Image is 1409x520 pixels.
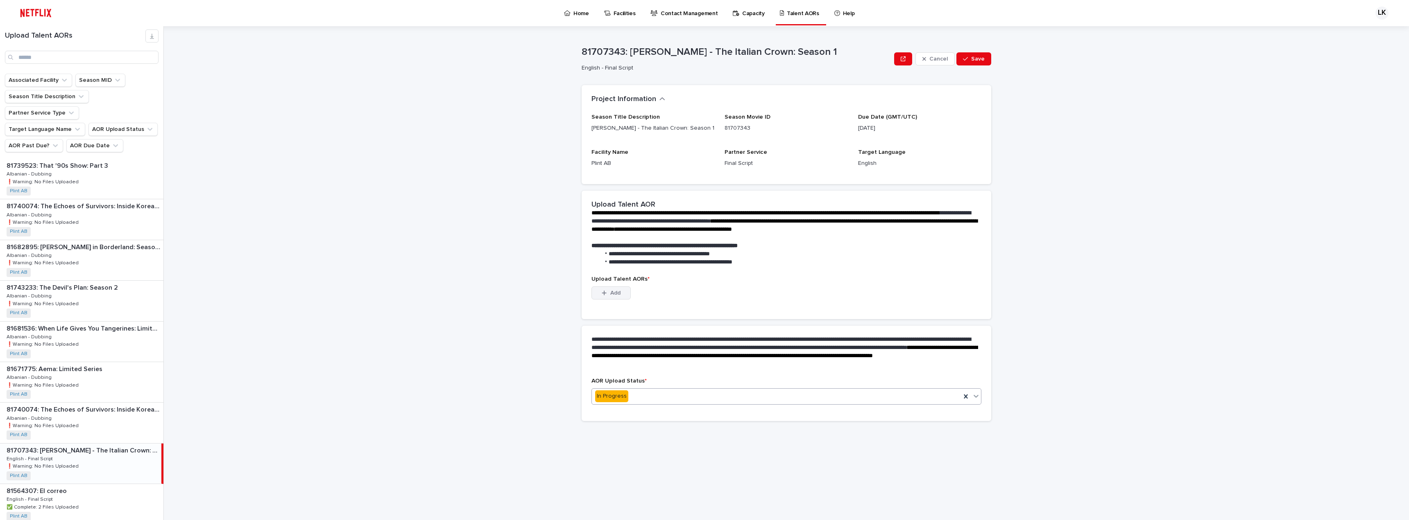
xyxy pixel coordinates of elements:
[591,149,628,155] span: Facility Name
[7,299,80,307] p: ❗️Warning: No Files Uploaded
[88,123,158,136] button: AOR Upload Status
[10,513,27,519] a: Plint AB
[10,229,27,234] a: Plint AB
[75,74,125,87] button: Season MID
[5,32,145,41] h1: Upload Talent AORs
[5,51,159,64] input: Search
[858,149,906,155] span: Target Language
[591,200,655,209] h2: Upload Talent AOR
[582,46,891,58] p: 81707343: [PERSON_NAME] - The Italian Crown: Season 1
[10,310,27,316] a: Plint AB
[10,270,27,275] a: Plint AB
[7,218,80,225] p: ❗️Warning: No Files Uploaded
[7,251,53,259] p: Albanian - Dubbing
[5,139,63,152] button: AOR Past Due?
[591,124,715,133] p: [PERSON_NAME] - The Italian Crown: Season 1
[595,390,628,402] div: In Progress
[7,373,53,380] p: Albanian - Dubbing
[858,114,917,120] span: Due Date (GMT/UTC)
[591,114,660,120] span: Season Title Description
[5,90,89,103] button: Season Title Description
[7,503,80,510] p: ✅ Complete: 2 Files Uploaded
[7,170,53,177] p: Albanian - Dubbing
[16,5,55,21] img: ifQbXi3ZQGMSEF7WDB7W
[7,242,162,251] p: 81682895: [PERSON_NAME] in Borderland: Season 3
[858,159,981,168] p: English
[915,52,955,65] button: Cancel
[7,323,162,333] p: 81681536: When Life Gives You Tangerines: Limited Series
[7,282,120,292] p: 81743233: The Devil's Plan: Season 2
[971,56,985,62] span: Save
[725,114,770,120] span: Season Movie ID
[7,381,80,388] p: ❗️Warning: No Files Uploaded
[5,106,79,119] button: Partner Service Type
[956,52,991,65] button: Save
[66,139,123,152] button: AOR Due Date
[591,95,656,104] h2: Project Information
[10,351,27,357] a: Plint AB
[5,123,85,136] button: Target Language Name
[7,445,160,455] p: 81707343: Fabrizio Corona - The Italian Crown: Season 1
[858,124,981,133] p: [DATE]
[591,95,665,104] button: Project Information
[7,211,53,218] p: Albanian - Dubbing
[725,124,848,133] p: 81707343
[7,462,80,469] p: ❗️Warning: No Files Uploaded
[10,188,27,194] a: Plint AB
[7,333,53,340] p: Albanian - Dubbing
[582,65,888,72] p: English - Final Script
[7,340,80,347] p: ❗️Warning: No Files Uploaded
[7,292,53,299] p: Albanian - Dubbing
[7,421,80,429] p: ❗️Warning: No Files Uploaded
[1375,7,1389,20] div: LK
[7,178,80,185] p: ❗️Warning: No Files Uploaded
[610,290,621,296] span: Add
[10,432,27,438] a: Plint AB
[7,364,104,373] p: 81671775: Aema: Limited Series
[591,159,715,168] p: Plint AB
[725,159,848,168] p: Final Script
[7,495,54,502] p: English - Final Script
[5,74,72,87] button: Associated Facility
[591,286,631,299] button: Add
[725,149,767,155] span: Partner Service
[591,276,650,282] span: Upload Talent AORs
[7,259,80,266] p: ❗️Warning: No Files Uploaded
[10,473,27,479] a: Plint AB
[7,486,68,495] p: 81564307: El correo
[10,392,27,397] a: Plint AB
[7,404,162,414] p: 81740074: The Echoes of Survivors: Inside Korea’s Tragedies: Season 1
[7,160,110,170] p: 81739523: That '90s Show: Part 3
[7,201,162,210] p: 81740074: The Echoes of Survivors: Inside Korea’s Tragedies: Season 1
[929,56,948,62] span: Cancel
[7,414,53,421] p: Albanian - Dubbing
[591,378,647,384] span: AOR Upload Status
[7,455,54,462] p: English - Final Script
